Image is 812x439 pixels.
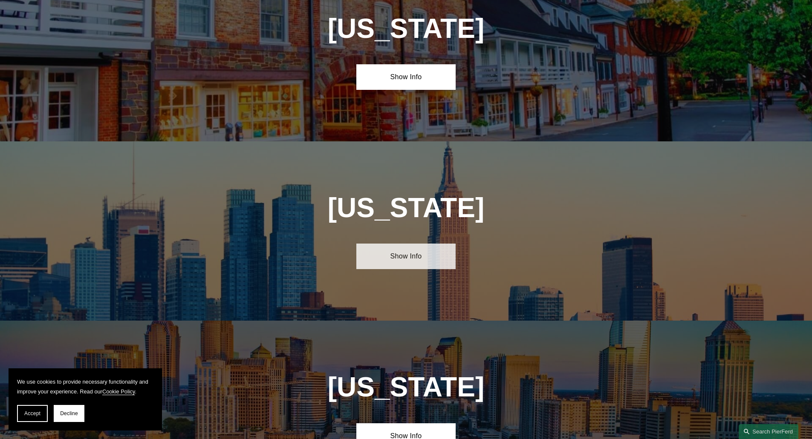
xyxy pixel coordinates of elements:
[60,410,78,416] span: Decline
[356,64,456,90] a: Show Info
[282,192,530,224] h1: [US_STATE]
[17,405,48,422] button: Accept
[739,424,798,439] a: Search this site
[282,372,530,403] h1: [US_STATE]
[54,405,84,422] button: Decline
[17,377,153,396] p: We use cookies to provide necessary functionality and improve your experience. Read our .
[24,410,40,416] span: Accept
[9,368,162,430] section: Cookie banner
[356,244,456,269] a: Show Info
[282,13,530,44] h1: [US_STATE]
[102,388,135,395] a: Cookie Policy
